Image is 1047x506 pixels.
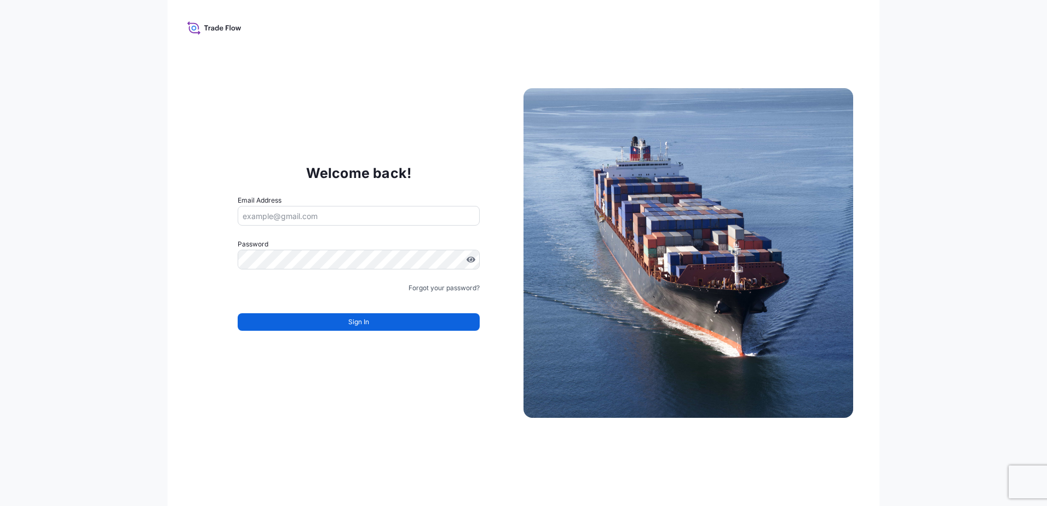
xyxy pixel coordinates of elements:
a: Forgot your password? [409,283,480,294]
img: Ship illustration [523,88,853,418]
span: Sign In [348,317,369,327]
label: Email Address [238,195,281,206]
input: example@gmail.com [238,206,480,226]
button: Sign In [238,313,480,331]
button: Show password [467,255,475,264]
p: Welcome back! [306,164,412,182]
label: Password [238,239,480,250]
